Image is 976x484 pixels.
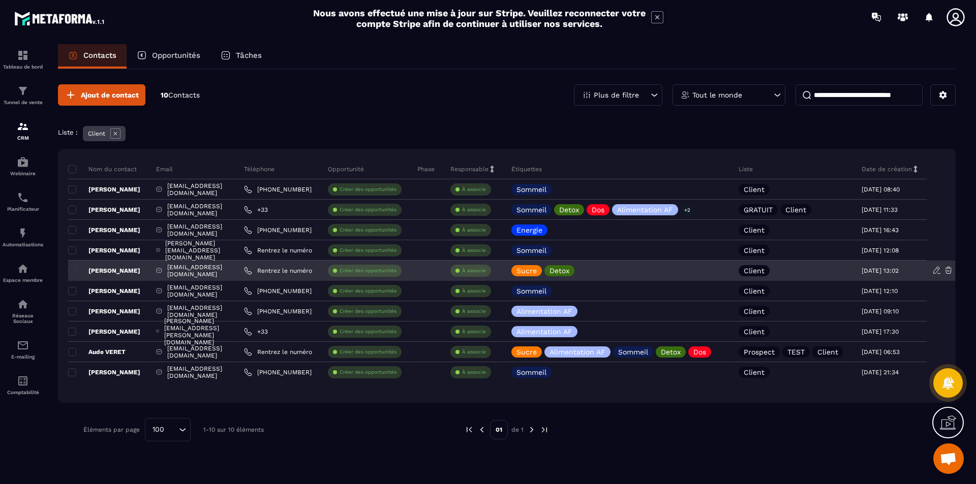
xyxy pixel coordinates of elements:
[340,369,396,376] p: Créer des opportunités
[244,287,312,295] a: [PHONE_NUMBER]
[68,348,126,356] p: Aude VERET
[244,165,274,173] p: Téléphone
[340,308,396,315] p: Créer des opportunités
[511,165,542,173] p: Étiquettes
[156,165,173,173] p: Email
[516,369,546,376] p: Sommeil
[3,100,43,105] p: Tunnel de vente
[3,354,43,360] p: E-mailing
[462,247,486,254] p: À associe
[68,267,140,275] p: [PERSON_NAME]
[3,184,43,219] a: schedulerschedulerPlanificateur
[862,287,898,295] p: [DATE] 12:10
[462,287,486,295] p: À associe
[68,307,140,315] p: [PERSON_NAME]
[862,206,898,213] p: [DATE] 11:33
[862,328,899,335] p: [DATE] 17:30
[862,348,900,356] p: [DATE] 06:53
[661,348,681,356] p: Detox
[88,130,105,137] p: Client
[744,247,765,254] p: Client
[149,424,168,435] span: 100
[3,390,43,395] p: Comptabilité
[617,206,673,213] p: Alimentation AF
[83,426,140,433] p: Éléments par page
[3,42,43,77] a: formationformationTableau de bord
[862,247,899,254] p: [DATE] 12:08
[3,135,43,141] p: CRM
[3,64,43,70] p: Tableau de bord
[340,287,396,295] p: Créer des opportunités
[462,186,486,193] p: À associe
[313,8,646,29] h2: Nous avons effectué une mise à jour sur Stripe. Veuillez reconnecter votre compte Stripe afin de ...
[462,206,486,213] p: À associe
[3,313,43,324] p: Réseaux Sociaux
[68,185,140,193] p: [PERSON_NAME]
[328,165,364,173] p: Opportunité
[516,308,572,315] p: Alimentation AF
[17,298,29,310] img: social-network
[550,267,569,274] p: Detox
[559,206,579,213] p: Detox
[68,328,140,336] p: [PERSON_NAME]
[516,348,537,356] p: Sucre
[244,185,312,193] a: [PHONE_NUMBER]
[744,369,765,376] p: Client
[511,426,524,434] p: de 1
[58,44,127,69] a: Contacts
[3,113,43,148] a: formationformationCRM
[17,191,29,204] img: scheduler
[477,425,486,434] img: prev
[744,287,765,295] p: Client
[744,348,775,356] p: Prospect
[210,44,272,69] a: Tâches
[68,226,140,234] p: [PERSON_NAME]
[161,90,200,100] p: 10
[3,242,43,247] p: Automatisations
[450,165,489,173] p: Responsable
[3,77,43,113] a: formationformationTunnel de vente
[594,91,639,99] p: Plus de filtre
[862,267,899,274] p: [DATE] 13:02
[744,308,765,315] p: Client
[340,348,396,356] p: Créer des opportunités
[862,227,899,234] p: [DATE] 16:43
[3,255,43,291] a: automationsautomationsEspace membre
[862,186,900,193] p: [DATE] 08:40
[244,307,312,315] a: [PHONE_NUMBER]
[516,267,537,274] p: Sucre
[540,425,549,434] img: next
[744,206,773,213] p: GRATUIT
[68,165,137,173] p: Nom du contact
[17,49,29,61] img: formation
[58,128,78,136] p: Liste :
[17,227,29,239] img: automations
[516,247,546,254] p: Sommeil
[244,328,268,336] a: +33
[203,426,264,433] p: 1-10 sur 10 éléments
[3,367,43,403] a: accountantaccountantComptabilité
[693,348,706,356] p: Dos
[340,206,396,213] p: Créer des opportunités
[490,420,508,439] p: 01
[744,227,765,234] p: Client
[244,226,312,234] a: [PHONE_NUMBER]
[340,328,396,335] p: Créer des opportunités
[744,267,765,274] p: Client
[3,219,43,255] a: automationsautomationsAutomatisations
[744,328,765,335] p: Client
[618,348,648,356] p: Sommeil
[681,205,694,215] p: +2
[168,91,200,99] span: Contacts
[462,328,486,335] p: À associe
[692,91,742,99] p: Tout le monde
[462,369,486,376] p: À associe
[17,156,29,168] img: automations
[17,375,29,387] img: accountant
[462,348,486,356] p: À associe
[340,247,396,254] p: Créer des opportunités
[152,51,200,60] p: Opportunités
[933,443,964,474] a: Ouvrir le chat
[17,263,29,275] img: automations
[68,246,140,254] p: [PERSON_NAME]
